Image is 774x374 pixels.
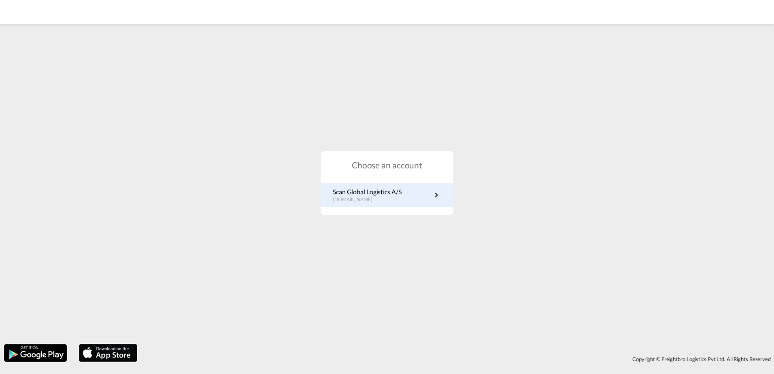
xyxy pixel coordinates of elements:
div: Copyright © Freightbro Logistics Pvt Ltd. All Rights Reserved [141,352,774,366]
a: Scan Global Logistics A/S[DOMAIN_NAME] [333,187,441,203]
img: apple.png [78,343,138,363]
md-icon: icon-chevron-right [432,190,441,200]
p: Scan Global Logistics A/S [333,187,402,196]
img: google.png [3,343,68,363]
p: [DOMAIN_NAME] [333,196,402,203]
h1: Choose an account [321,159,453,171]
